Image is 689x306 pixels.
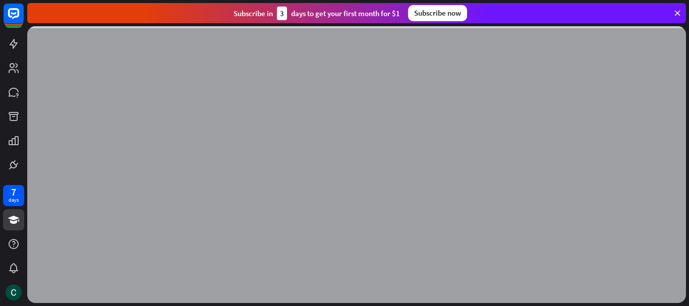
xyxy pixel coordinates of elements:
div: Subscribe in days to get your first month for $1 [234,7,400,20]
div: 3 [277,7,287,20]
div: Subscribe now [408,5,467,21]
a: 7 days [3,185,24,206]
div: 7 [11,188,16,197]
div: days [9,197,19,204]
